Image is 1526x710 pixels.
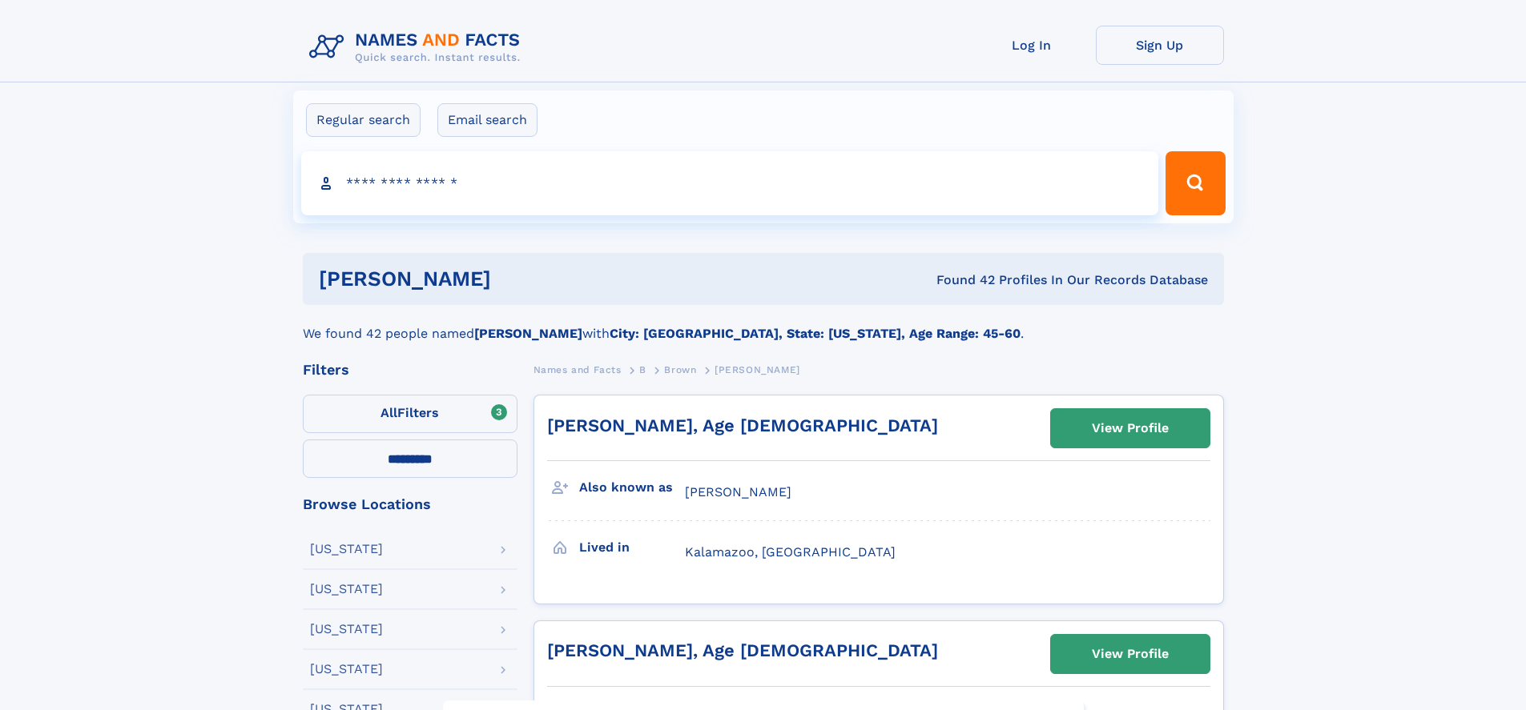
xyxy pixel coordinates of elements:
[1166,151,1225,215] button: Search Button
[474,326,582,341] b: [PERSON_NAME]
[1092,636,1169,672] div: View Profile
[715,364,800,375] span: [PERSON_NAME]
[303,26,533,69] img: Logo Names and Facts
[319,269,714,289] h1: [PERSON_NAME]
[639,364,646,375] span: B
[579,534,685,561] h3: Lived in
[1092,410,1169,447] div: View Profile
[301,151,1159,215] input: search input
[547,415,938,435] a: [PERSON_NAME], Age [DEMOGRAPHIC_DATA]
[714,271,1208,289] div: Found 42 Profiles In Our Records Database
[310,543,383,556] div: [US_STATE]
[303,497,517,511] div: Browse Locations
[664,364,696,375] span: Brown
[310,583,383,596] div: [US_STATE]
[579,474,685,501] h3: Also known as
[303,363,517,377] div: Filters
[610,326,1021,341] b: City: [GEOGRAPHIC_DATA], State: [US_STATE], Age Range: 45-60
[1051,635,1210,673] a: View Profile
[310,623,383,636] div: [US_STATE]
[303,305,1224,343] div: We found 42 people named with .
[639,359,646,379] a: B
[685,544,896,560] span: Kalamazoo, [GEOGRAPHIC_DATA]
[664,359,696,379] a: Brown
[437,103,538,137] label: Email search
[533,359,622,379] a: Names and Facts
[380,405,397,420] span: All
[547,640,938,660] a: [PERSON_NAME], Age [DEMOGRAPHIC_DATA]
[1051,409,1210,447] a: View Profile
[685,484,791,499] span: [PERSON_NAME]
[1096,26,1224,65] a: Sign Up
[303,395,517,433] label: Filters
[968,26,1096,65] a: Log In
[306,103,421,137] label: Regular search
[310,663,383,676] div: [US_STATE]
